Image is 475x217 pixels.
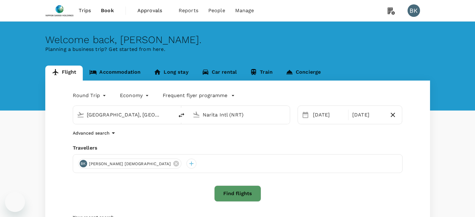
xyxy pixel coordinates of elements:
[85,161,175,167] span: [PERSON_NAME] [DEMOGRAPHIC_DATA]
[179,7,198,14] span: Reports
[195,66,244,81] a: Car rental
[73,129,117,137] button: Advanced search
[80,160,87,167] div: BK
[45,34,430,46] div: Welcome back , [PERSON_NAME] .
[78,159,182,169] div: BK[PERSON_NAME] [DEMOGRAPHIC_DATA]
[279,66,327,81] a: Concierge
[45,46,430,53] p: Planning a business trip? Get started from here.
[120,91,150,101] div: Economy
[163,92,235,99] button: Frequent flyer programme
[310,109,347,121] div: [DATE]
[163,92,227,99] p: Frequent flyer programme
[101,7,114,14] span: Book
[83,66,147,81] a: Accommodation
[147,66,195,81] a: Long stay
[285,114,287,115] button: Open
[170,114,171,115] button: Open
[235,7,254,14] span: Manage
[137,7,169,14] span: Approvals
[73,91,108,101] div: Round Trip
[5,192,25,212] iframe: Button to launch messaging window
[45,4,74,17] img: Nippon Sanso Holdings Singapore Pte Ltd
[174,108,189,123] button: delete
[214,185,261,202] button: Find flights
[203,110,277,120] input: Going to
[45,66,83,81] a: Flight
[87,110,161,120] input: Depart from
[243,66,279,81] a: Train
[73,130,110,136] p: Advanced search
[79,7,91,14] span: Trips
[208,7,225,14] span: People
[350,109,386,121] div: [DATE]
[73,144,403,152] div: Travellers
[408,4,420,17] div: BK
